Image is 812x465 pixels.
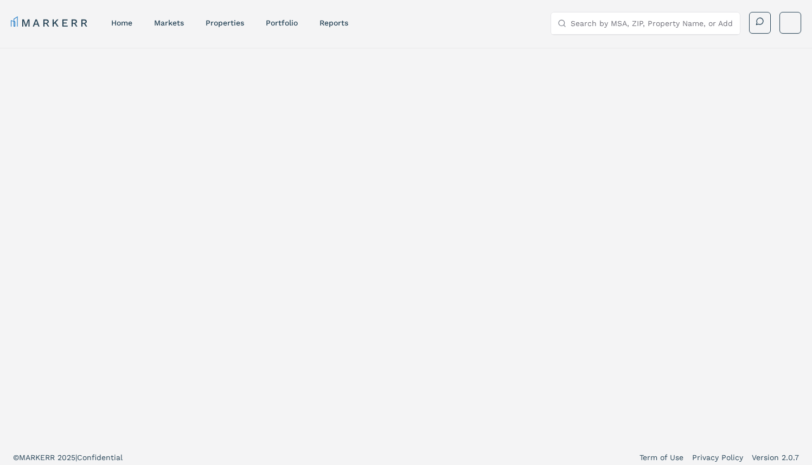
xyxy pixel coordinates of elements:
[77,453,123,462] span: Confidential
[266,18,298,27] a: Portfolio
[154,18,184,27] a: markets
[752,452,799,463] a: Version 2.0.7
[19,453,57,462] span: MARKERR
[111,18,132,27] a: home
[319,18,348,27] a: reports
[571,12,733,34] input: Search by MSA, ZIP, Property Name, or Address
[206,18,244,27] a: properties
[692,452,743,463] a: Privacy Policy
[57,453,77,462] span: 2025 |
[13,453,19,462] span: ©
[11,15,89,30] a: MARKERR
[640,452,683,463] a: Term of Use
